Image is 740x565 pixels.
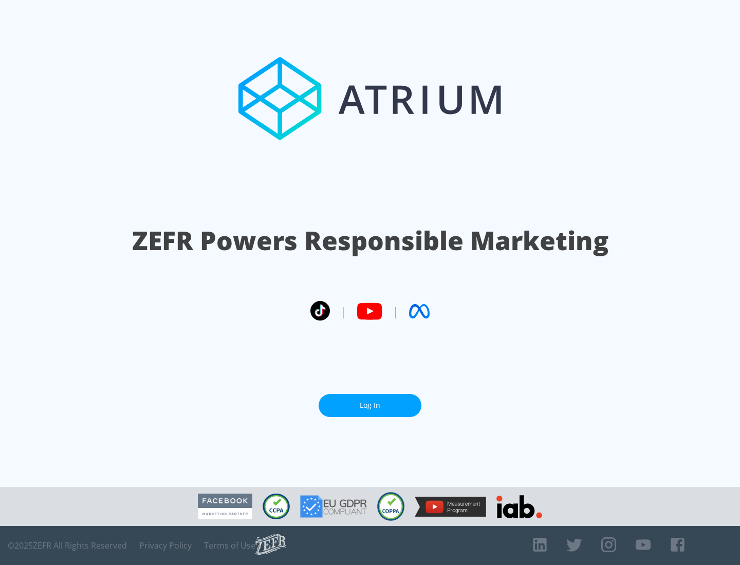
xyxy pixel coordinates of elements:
img: YouTube Measurement Program [415,497,486,517]
h1: ZEFR Powers Responsible Marketing [132,223,608,258]
img: COPPA Compliant [377,492,404,521]
a: Privacy Policy [139,540,192,551]
span: | [393,304,399,319]
img: Facebook Marketing Partner [198,494,252,520]
img: GDPR Compliant [300,495,367,518]
img: CCPA Compliant [263,494,290,519]
a: Terms of Use [204,540,255,551]
span: | [340,304,346,319]
img: IAB [496,495,542,518]
span: © 2025 ZEFR All Rights Reserved [8,540,127,551]
a: Log In [319,394,421,417]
